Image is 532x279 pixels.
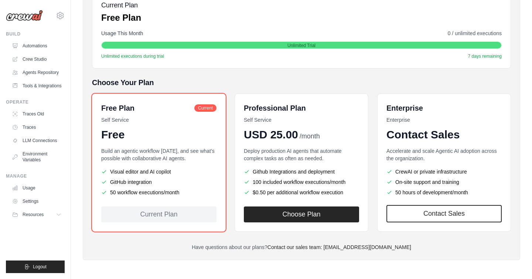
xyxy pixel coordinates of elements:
li: $0.50 per additional workflow execution [244,189,359,196]
a: Contact our sales team: [EMAIL_ADDRESS][DOMAIN_NAME] [267,244,411,250]
li: CrewAI or private infrastructure [386,168,502,175]
div: Free [101,128,216,141]
a: Traces [9,121,65,133]
li: 50 hours of development/month [386,189,502,196]
a: Settings [9,195,65,207]
p: Have questions about our plans? [92,243,511,251]
div: Build [6,31,65,37]
li: Visual editor and AI copilot [101,168,216,175]
li: On-site support and training [386,178,502,186]
span: Current [194,104,216,112]
div: Current Plan [101,206,216,222]
p: Self Service [244,116,359,124]
li: Github Integrations and deployment [244,168,359,175]
button: Choose Plan [244,206,359,222]
span: Resources [23,212,44,218]
span: Unlimited Trial [287,43,316,48]
span: /month [300,131,320,141]
p: Enterprise [386,116,502,124]
p: Deploy production AI agents that automate complex tasks as often as needed. [244,147,359,162]
span: Usage This Month [101,30,143,37]
span: Logout [33,264,47,270]
span: 7 days remaining [468,53,502,59]
a: Agents Repository [9,67,65,78]
p: Build an agentic workflow [DATE], and see what's possible with collaborative AI agents. [101,147,216,162]
a: Crew Studio [9,53,65,65]
h5: Choose Your Plan [92,77,511,88]
div: Operate [6,99,65,105]
img: Logo [6,10,43,21]
div: Contact Sales [386,128,502,141]
h6: Free Plan [101,103,134,113]
button: Resources [9,209,65,221]
h6: Enterprise [386,103,502,113]
span: Unlimited executions during trial [101,53,164,59]
li: GitHub integration [101,178,216,186]
a: Tools & Integrations [9,80,65,92]
h6: Professional Plan [244,103,306,113]
span: 0 / unlimited executions [448,30,502,37]
div: Manage [6,173,65,179]
li: 50 workflow executions/month [101,189,216,196]
a: Contact Sales [386,205,502,222]
a: Automations [9,40,65,52]
li: 100 included workflow executions/month [244,178,359,186]
a: Environment Variables [9,148,65,166]
p: Accelerate and scale Agentic AI adoption across the organization. [386,147,502,162]
button: Logout [6,260,65,273]
p: Free Plan [101,12,141,24]
a: Traces Old [9,108,65,120]
p: Self Service [101,116,216,124]
a: Usage [9,182,65,194]
a: LLM Connections [9,135,65,147]
span: USD 25.00 [244,128,298,141]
